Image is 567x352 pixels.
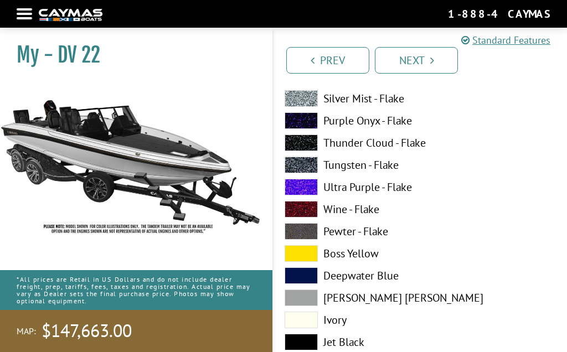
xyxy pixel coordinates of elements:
[39,9,102,20] img: white-logo-c9c8dbefe5ff5ceceb0f0178aa75bf4bb51f6bca0971e226c86eb53dfe498488.png
[448,7,550,21] div: 1-888-4CAYMAS
[283,45,567,74] ul: Pagination
[285,90,409,107] label: Silver Mist - Flake
[285,267,409,284] label: Deepwater Blue
[42,319,132,343] span: $147,663.00
[285,312,409,328] label: Ivory
[285,289,409,306] label: [PERSON_NAME] [PERSON_NAME]
[285,134,409,151] label: Thunder Cloud - Flake
[285,245,409,262] label: Boss Yellow
[285,334,409,350] label: Jet Black
[285,223,409,240] label: Pewter - Flake
[286,47,369,74] a: Prev
[375,47,458,74] a: Next
[285,112,409,129] label: Purple Onyx - Flake
[285,157,409,173] label: Tungsten - Flake
[285,201,409,218] label: Wine - Flake
[461,33,550,48] a: Standard Features
[17,43,245,68] h1: My - DV 22
[285,179,409,195] label: Ultra Purple - Flake
[17,270,256,310] p: *All prices are Retail in US Dollars and do not include dealer freight, prep, tariffs, fees, taxe...
[17,325,36,337] span: MAP:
